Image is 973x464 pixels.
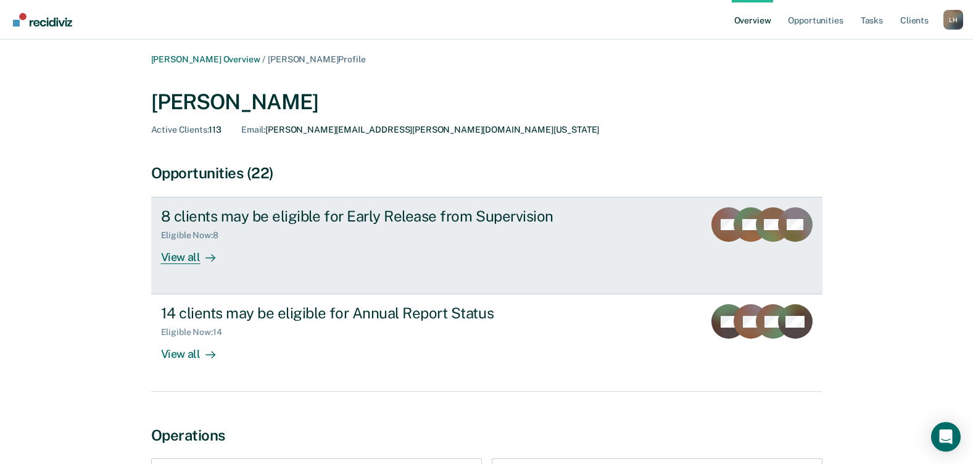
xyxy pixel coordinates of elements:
span: Active Clients : [151,125,209,135]
div: Open Intercom Messenger [931,422,961,452]
div: 8 clients may be eligible for Early Release from Supervision [161,207,594,225]
a: 14 clients may be eligible for Annual Report StatusEligible Now:14View all [151,294,822,391]
div: 14 clients may be eligible for Annual Report Status [161,304,594,322]
span: / [260,54,268,64]
a: [PERSON_NAME] Overview [151,54,260,64]
span: [PERSON_NAME] Profile [268,54,365,64]
div: L H [943,10,963,30]
div: Opportunities (22) [151,164,822,182]
div: Eligible Now : 14 [161,327,232,338]
img: Recidiviz [13,13,72,27]
a: 8 clients may be eligible for Early Release from SupervisionEligible Now:8View all [151,197,822,294]
div: 113 [151,125,222,135]
div: Eligible Now : 8 [161,230,228,241]
button: Profile dropdown button [943,10,963,30]
span: Email : [241,125,265,135]
div: [PERSON_NAME] [151,89,822,115]
div: View all [161,241,230,265]
div: View all [161,338,230,362]
div: Operations [151,426,822,444]
div: [PERSON_NAME][EMAIL_ADDRESS][PERSON_NAME][DOMAIN_NAME][US_STATE] [241,125,599,135]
